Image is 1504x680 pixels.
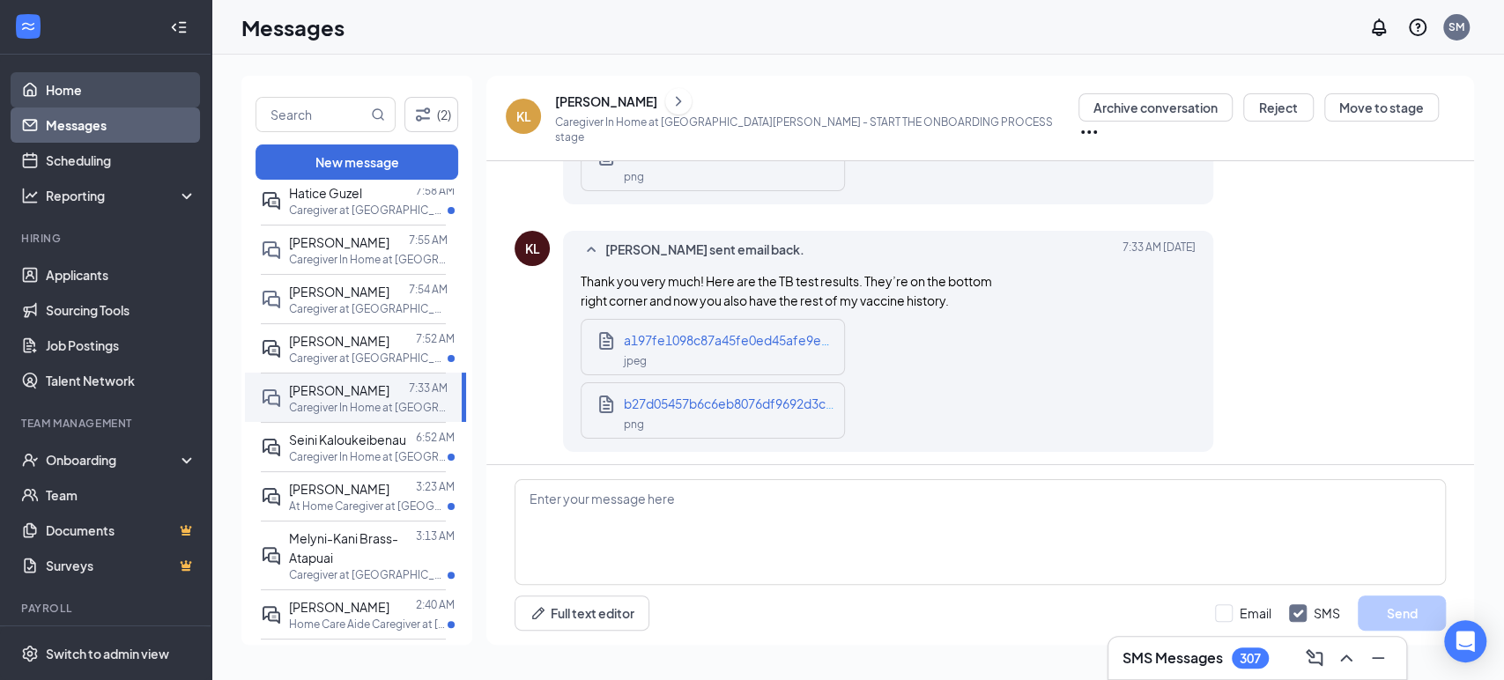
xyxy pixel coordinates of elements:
[256,144,458,180] button: New message
[1243,93,1314,122] button: Reject
[21,645,39,662] svg: Settings
[46,477,196,513] a: Team
[409,381,448,395] p: 7:33 AM
[289,400,448,415] p: Caregiver In Home at [GEOGRAPHIC_DATA][PERSON_NAME]
[1444,620,1486,662] div: Open Intercom Messenger
[1368,17,1389,38] svg: Notifications
[46,257,196,292] a: Applicants
[416,597,455,612] p: 2:40 AM
[624,332,879,348] span: a197fe1098c87a45fe0ed45afe9e8259.jpeg
[555,115,1078,144] p: Caregiver In Home at [GEOGRAPHIC_DATA][PERSON_NAME] - START THE ONBOARDING PROCESS stage
[261,437,282,458] svg: ActiveDoubleChat
[1122,648,1223,668] h3: SMS Messages
[624,395,881,411] span: b27d05457b6c6eb8076df9692d3cd918.png
[289,617,448,632] p: Home Care Aide Caregiver at [GEOGRAPHIC_DATA][PERSON_NAME]
[371,107,385,122] svg: MagnifyingGlass
[1078,122,1100,143] svg: Ellipses
[21,231,193,246] div: Hiring
[596,330,835,364] a: Documenta197fe1098c87a45fe0ed45afe9e8259.jpegjpeg
[1300,644,1329,672] button: ComposeMessage
[1367,647,1389,669] svg: Minimize
[1078,93,1233,122] button: Archive conversation
[289,599,389,615] span: [PERSON_NAME]
[596,394,835,427] a: Documentb27d05457b6c6eb8076df9692d3cd918.pngpng
[46,328,196,363] a: Job Postings
[289,351,448,366] p: Caregiver at [GEOGRAPHIC_DATA]
[46,513,196,548] a: DocumentsCrown
[1240,651,1261,666] div: 307
[624,170,644,183] span: png
[46,451,182,469] div: Onboarding
[1336,647,1357,669] svg: ChevronUp
[416,479,455,494] p: 3:23 AM
[289,432,406,447] span: Seini Kaloukeibenau
[19,18,37,35] svg: WorkstreamLogo
[289,301,448,316] p: Caregiver at [GEOGRAPHIC_DATA][PERSON_NAME]
[46,187,197,204] div: Reporting
[555,92,657,110] div: [PERSON_NAME]
[46,292,196,328] a: Sourcing Tools
[412,104,433,125] svg: Filter
[261,388,282,409] svg: DoubleChat
[46,548,196,583] a: SurveysCrown
[516,107,531,125] div: KL
[416,430,455,445] p: 6:52 AM
[289,567,448,582] p: Caregiver at [GEOGRAPHIC_DATA]
[404,97,458,132] button: Filter (2)
[605,240,804,261] span: [PERSON_NAME] sent email back.
[289,530,398,565] span: Melyni-Kani Brass-Atapuai
[1364,644,1392,672] button: Minimize
[581,240,602,261] svg: SmallChevronUp
[289,284,389,299] span: [PERSON_NAME]
[289,185,362,201] span: Hatice Guzel
[261,486,282,507] svg: ActiveDoubleChat
[289,252,448,267] p: Caregiver In Home at [GEOGRAPHIC_DATA][PERSON_NAME]
[46,363,196,398] a: Talent Network
[416,183,455,198] p: 7:58 AM
[1324,93,1439,122] button: Move to stage
[261,289,282,310] svg: DoubleChat
[21,187,39,204] svg: Analysis
[46,72,196,107] a: Home
[21,451,39,469] svg: UserCheck
[1407,17,1428,38] svg: QuestionInfo
[289,234,389,250] span: [PERSON_NAME]
[665,88,692,115] button: ChevronRight
[289,481,389,497] span: [PERSON_NAME]
[596,330,617,351] svg: Document
[21,601,193,616] div: Payroll
[261,240,282,261] svg: DoubleChat
[289,382,389,398] span: [PERSON_NAME]
[1122,240,1196,261] span: [DATE] 7:33 AM
[1448,19,1464,34] div: SM
[1304,647,1325,669] svg: ComposeMessage
[46,645,169,662] div: Switch to admin view
[670,91,687,112] svg: ChevronRight
[289,333,389,349] span: [PERSON_NAME]
[289,203,448,218] p: Caregiver at [GEOGRAPHIC_DATA]
[530,604,547,622] svg: Pen
[261,338,282,359] svg: ActiveDoubleChat
[261,545,282,566] svg: ActiveDoubleChat
[624,354,647,367] span: jpeg
[624,418,644,431] span: png
[1332,644,1360,672] button: ChevronUp
[46,107,196,143] a: Messages
[289,449,448,464] p: Caregiver In Home at [GEOGRAPHIC_DATA][PERSON_NAME]
[581,273,992,308] span: Thank you very much! Here are the TB test results. They’re on the bottom right corner and now you...
[21,416,193,431] div: Team Management
[409,233,448,248] p: 7:55 AM
[515,595,649,631] button: Full text editorPen
[525,240,540,257] div: KL
[596,394,617,415] svg: Document
[416,528,455,543] p: 3:13 AM
[409,282,448,297] p: 7:54 AM
[416,331,455,346] p: 7:52 AM
[241,12,345,42] h1: Messages
[1358,595,1446,631] button: Send
[170,18,188,36] svg: Collapse
[289,499,448,514] p: At Home Caregiver at [GEOGRAPHIC_DATA]
[596,146,835,180] a: Documentb27d05457b6c6eb8076df9692d3cd918.pngpng
[261,190,282,211] svg: ActiveDoubleChat
[46,143,196,178] a: Scheduling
